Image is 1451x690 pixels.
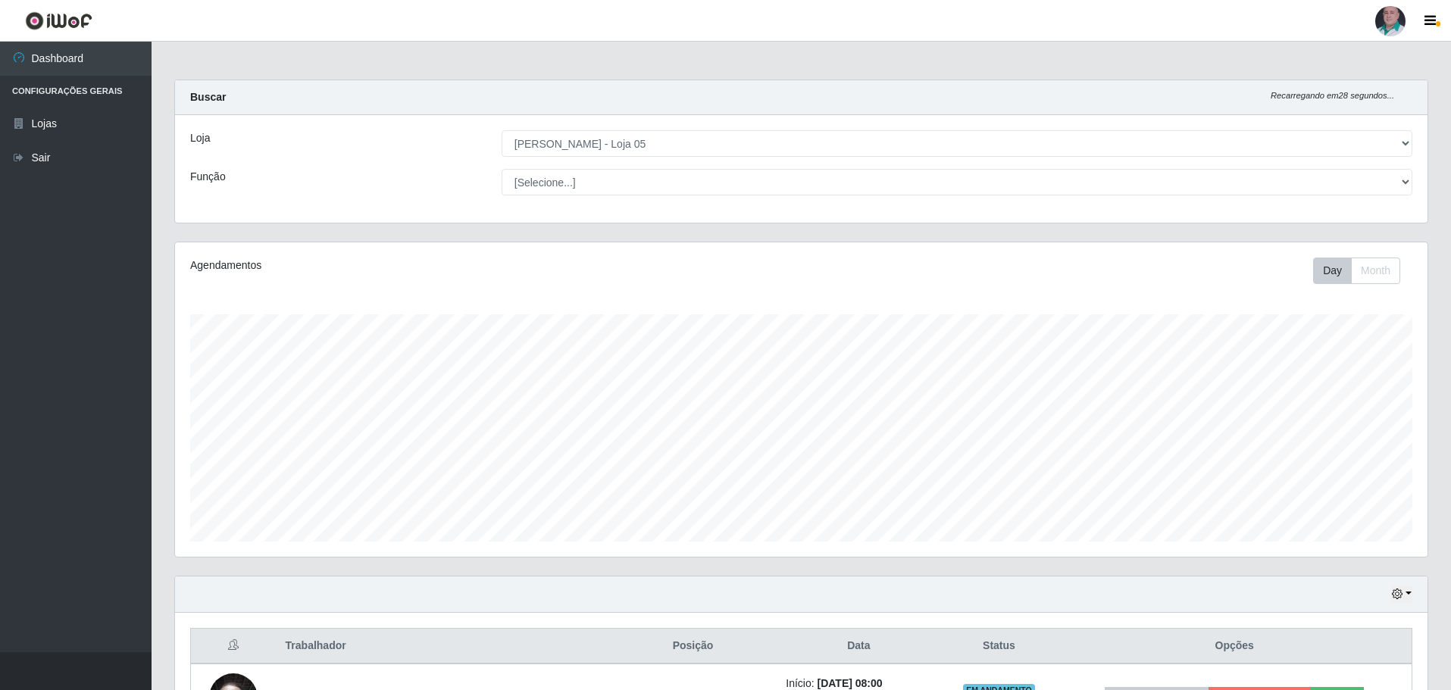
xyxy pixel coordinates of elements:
[25,11,92,30] img: CoreUI Logo
[818,677,883,689] time: [DATE] 08:00
[190,130,210,146] label: Loja
[190,258,686,273] div: Agendamentos
[940,629,1057,664] th: Status
[190,91,226,103] strong: Buscar
[1351,258,1400,284] button: Month
[1271,91,1394,100] i: Recarregando em 28 segundos...
[190,169,226,185] label: Função
[1313,258,1400,284] div: First group
[609,629,777,664] th: Posição
[777,629,940,664] th: Data
[277,629,609,664] th: Trabalhador
[1057,629,1412,664] th: Opções
[1313,258,1352,284] button: Day
[1313,258,1412,284] div: Toolbar with button groups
